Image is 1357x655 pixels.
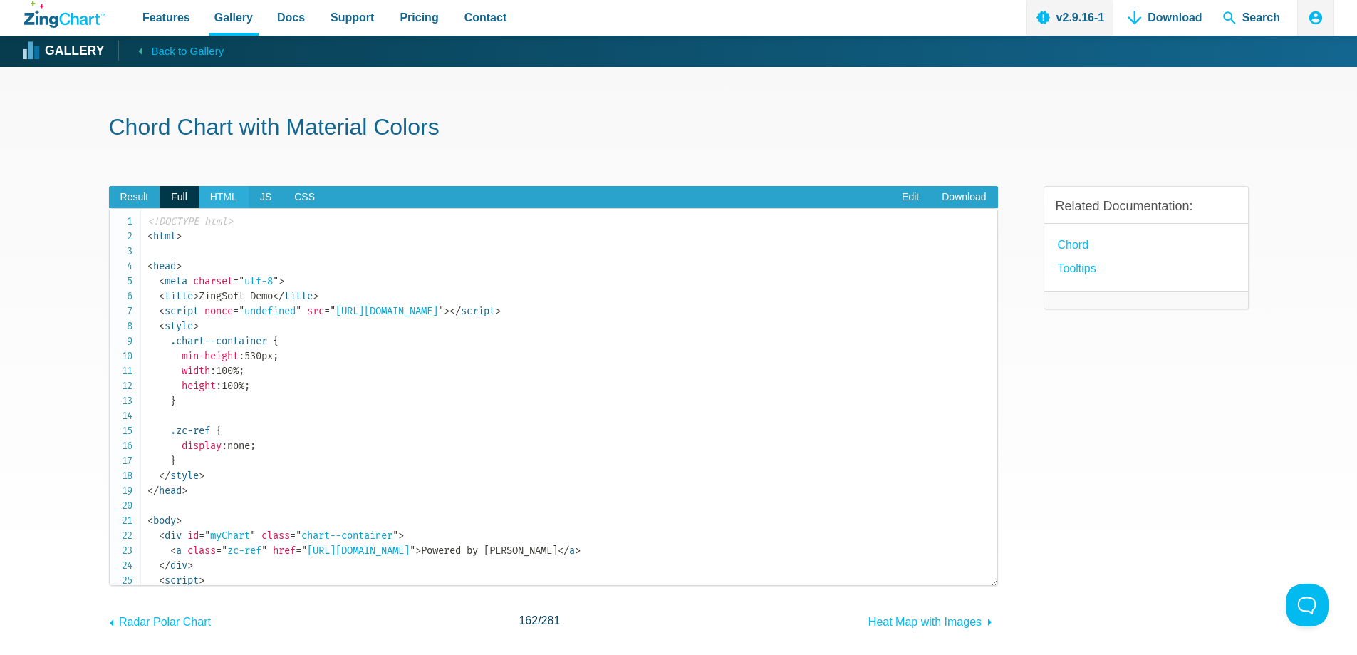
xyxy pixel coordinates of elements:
span: : [222,440,227,452]
span: > [176,260,182,272]
span: < [159,275,165,287]
span: JS [249,186,283,209]
h3: Related Documentation: [1056,198,1237,215]
span: Full [160,186,199,209]
span: style [159,470,199,482]
a: Edit [890,186,930,209]
span: title [159,290,193,302]
span: = [216,545,222,557]
span: < [159,320,165,332]
span: { [216,425,222,437]
span: < [159,305,165,317]
span: Contact [464,8,507,27]
span: zc-ref [216,545,267,557]
span: [URL][DOMAIN_NAME] [296,545,415,557]
span: src [307,305,324,317]
span: Back to Gallery [151,42,224,61]
span: charset [193,275,233,287]
span: " [273,275,279,287]
span: > [182,485,187,497]
span: < [170,545,176,557]
span: HTML [199,186,249,209]
span: CSS [283,186,326,209]
strong: Gallery [45,45,104,58]
span: </ [159,470,170,482]
span: > [444,305,449,317]
span: > [176,515,182,527]
span: ; [244,380,250,392]
a: Radar Polar Chart [109,609,211,631]
span: meta [159,275,187,287]
span: head [147,485,182,497]
span: < [159,574,165,587]
a: Heat Map with Images [868,609,998,631]
span: </ [273,290,284,302]
span: Heat Map with Images [868,616,982,628]
span: div [159,530,182,542]
span: > [279,275,284,287]
span: > [193,290,199,302]
span: body [147,515,176,527]
span: " [250,530,256,542]
span: utf-8 [233,275,279,287]
span: Radar Polar Chart [119,616,211,628]
span: ; [239,365,244,377]
span: } [170,395,176,407]
span: " [261,545,267,557]
span: script [449,305,495,317]
span: 162 [519,614,538,626]
span: > [176,230,182,242]
span: = [233,275,239,287]
span: > [415,545,421,557]
span: > [187,559,193,572]
span: " [301,545,307,557]
span: 281 [541,614,561,626]
span: > [398,530,404,542]
span: style [159,320,193,332]
span: = [296,545,301,557]
span: < [147,230,153,242]
span: " [438,305,444,317]
span: a [170,545,182,557]
a: ZingChart Logo. Click to return to the homepage [24,1,105,28]
span: </ [147,485,159,497]
a: Gallery [24,41,104,62]
span: </ [159,559,170,572]
span: } [170,455,176,467]
span: " [204,530,210,542]
span: ; [273,350,279,362]
span: class [187,545,216,557]
span: min-height [182,350,239,362]
span: > [193,320,199,332]
span: .zc-ref [170,425,210,437]
span: " [330,305,336,317]
span: chart--container [290,530,398,542]
span: </ [558,545,569,557]
span: " [296,530,301,542]
span: " [410,545,415,557]
span: > [199,470,204,482]
span: : [216,380,222,392]
span: = [199,530,204,542]
span: < [147,260,153,272]
span: a [558,545,575,557]
a: Tooltips [1058,259,1096,278]
span: href [273,545,296,557]
span: width [182,365,210,377]
span: " [239,305,244,317]
span: { [273,335,279,347]
span: ; [250,440,256,452]
span: script [159,305,199,317]
h1: Chord Chart with Material Colors [109,113,1249,145]
span: : [210,365,216,377]
a: Back to Gallery [118,41,224,61]
span: [URL][DOMAIN_NAME] [324,305,444,317]
span: > [575,545,581,557]
span: " [239,275,244,287]
span: = [324,305,330,317]
span: title [273,290,313,302]
span: < [147,515,153,527]
span: nonce [204,305,233,317]
span: < [159,530,165,542]
span: / [519,611,560,630]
